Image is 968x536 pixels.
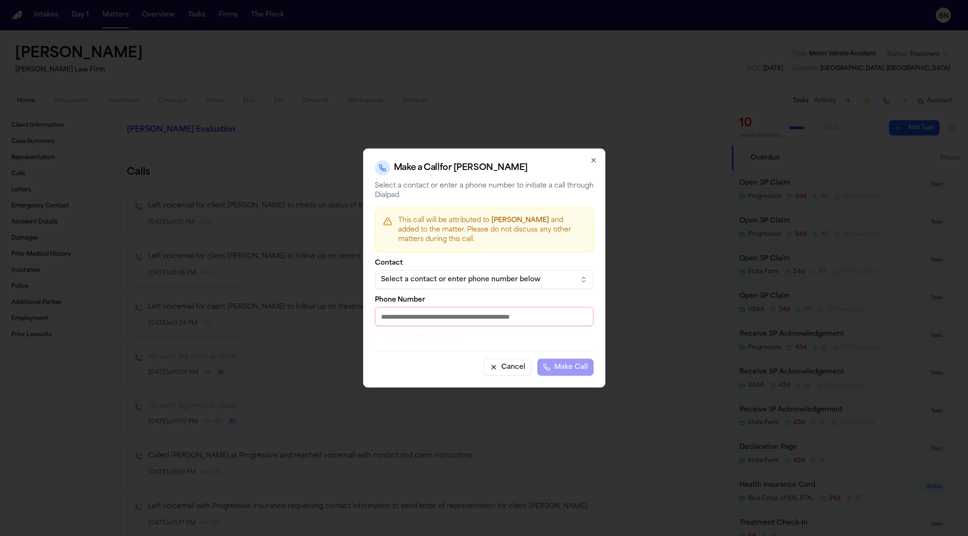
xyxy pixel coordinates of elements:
h2: Make a Call for [PERSON_NAME] [394,161,528,175]
div: Select a contact or enter phone number below [381,275,572,285]
p: Select a contact or enter a phone number to initiate a call through Dialpad. [375,181,594,200]
span: [PERSON_NAME] [491,217,549,224]
button: Cancel [484,359,532,376]
label: Phone Number [375,297,594,304]
p: Phone number is required [375,330,594,339]
p: This call will be attributed to and added to the matter. Please do not discuss any other matters ... [398,216,586,244]
label: Contact [375,260,594,267]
